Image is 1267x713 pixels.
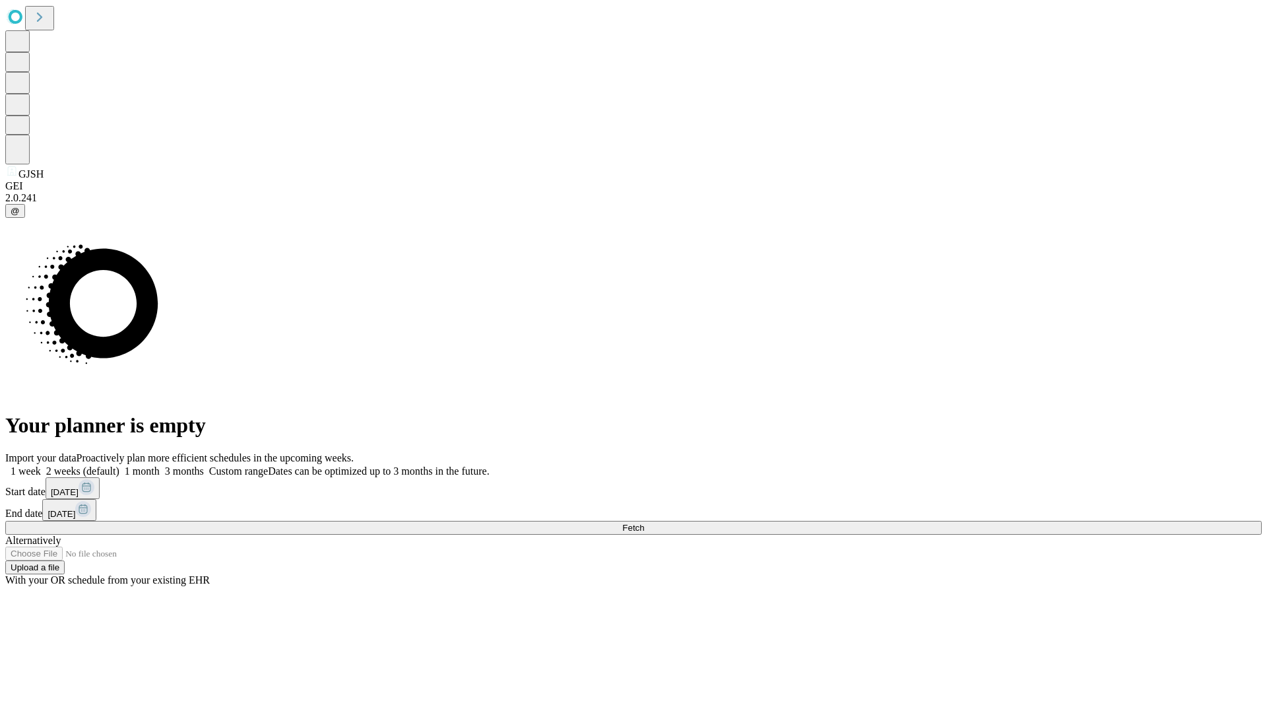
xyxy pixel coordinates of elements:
span: 2 weeks (default) [46,465,119,477]
span: Fetch [622,523,644,533]
div: End date [5,499,1262,521]
button: Upload a file [5,560,65,574]
span: Import your data [5,452,77,463]
h1: Your planner is empty [5,413,1262,438]
span: 3 months [165,465,204,477]
button: [DATE] [46,477,100,499]
span: GJSH [18,168,44,180]
span: [DATE] [48,509,75,519]
span: [DATE] [51,487,79,497]
span: 1 week [11,465,41,477]
div: 2.0.241 [5,192,1262,204]
span: Dates can be optimized up to 3 months in the future. [268,465,489,477]
button: [DATE] [42,499,96,521]
span: Alternatively [5,535,61,546]
div: GEI [5,180,1262,192]
span: Proactively plan more efficient schedules in the upcoming weeks. [77,452,354,463]
div: Start date [5,477,1262,499]
span: 1 month [125,465,160,477]
span: With your OR schedule from your existing EHR [5,574,210,586]
span: @ [11,206,20,216]
button: @ [5,204,25,218]
button: Fetch [5,521,1262,535]
span: Custom range [209,465,268,477]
